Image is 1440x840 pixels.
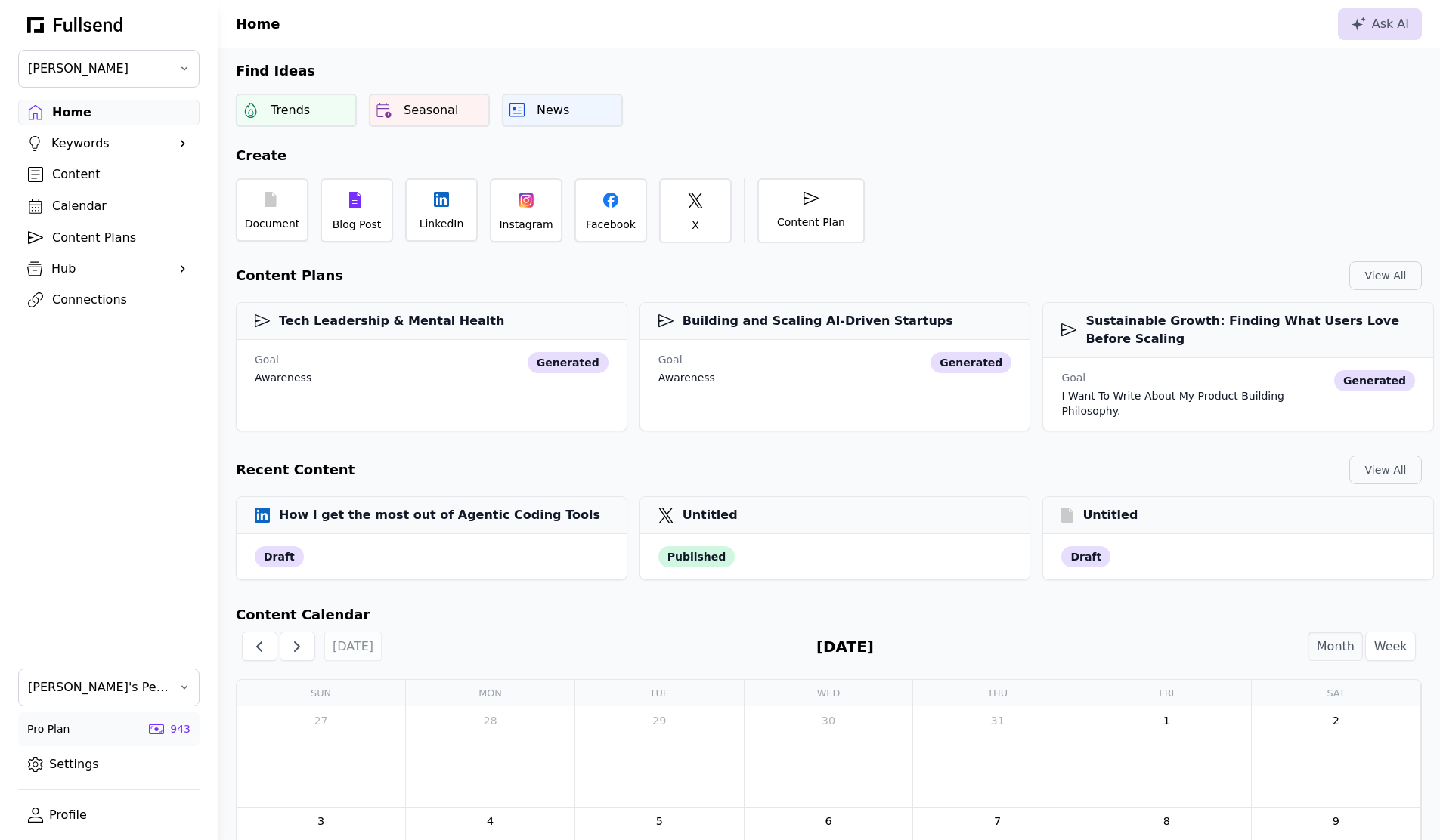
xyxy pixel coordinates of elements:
[236,265,343,286] h2: Content Plans
[817,811,840,833] a: August 6, 2025
[242,632,277,661] button: Previous Month
[1349,261,1422,290] button: View All
[236,459,355,480] h2: Recent Content
[18,50,200,88] button: [PERSON_NAME]
[236,604,1422,625] h2: Content Calendar
[1155,709,1178,732] a: August 1, 2025
[658,370,715,385] div: awareness
[170,721,190,737] div: 943
[18,669,200,706] button: [PERSON_NAME]'s Personal Team
[574,706,744,807] td: July 29, 2025
[1327,680,1345,706] a: Saturday
[528,352,609,373] div: generated
[236,14,280,35] h1: Home
[28,678,169,696] span: [PERSON_NAME]'s Personal Team
[420,216,464,231] div: LinkedIn
[777,215,845,230] div: Content Plan
[1324,811,1347,833] a: August 9, 2025
[27,721,70,737] div: Pro Plan
[744,706,913,807] td: July 30, 2025
[817,709,840,732] a: July 30, 2025
[479,709,502,732] a: July 28, 2025
[52,229,190,247] div: Content Plans
[255,312,504,330] h3: Tech Leadership & Mental Health
[406,706,575,807] td: July 28, 2025
[404,101,458,119] div: Seasonal
[51,134,166,153] div: Keywords
[1159,680,1174,706] a: Friday
[18,225,200,251] a: Content Plans
[658,506,738,524] h3: Untitled
[52,197,190,215] div: Calendar
[1061,388,1328,418] div: I want to write about my product building philosophy.
[1349,456,1422,484] button: View All
[692,218,699,233] div: X
[237,706,406,807] td: July 27, 2025
[52,291,190,309] div: Connections
[245,216,300,231] div: Document
[51,260,166,278] div: Hub
[648,811,670,833] a: August 5, 2025
[1362,268,1409,283] div: View All
[1308,632,1363,661] button: Month
[986,709,1009,732] a: July 31, 2025
[1324,709,1347,732] a: August 2, 2025
[18,752,200,777] a: Settings
[28,60,169,78] span: [PERSON_NAME]
[817,680,841,706] a: Wednesday
[479,811,502,833] a: August 4, 2025
[499,217,553,232] div: Instagram
[658,312,953,330] h3: Building and Scaling AI-Driven Startups
[1351,15,1409,33] div: Ask AI
[218,145,1440,166] h2: Create
[255,352,311,367] div: Goal
[310,709,333,732] a: July 27, 2025
[986,811,1009,833] a: August 7, 2025
[1365,632,1416,661] button: Week
[1082,706,1252,807] td: August 1, 2025
[271,101,310,119] div: Trends
[537,101,569,119] div: News
[18,287,200,313] a: Connections
[658,352,715,367] div: Goal
[650,680,669,706] a: Tuesday
[648,709,670,732] a: July 29, 2025
[52,103,190,122] div: Home
[18,100,200,125] a: Home
[658,546,735,567] div: published
[1061,370,1328,385] div: Goal
[1362,462,1409,477] div: View All
[280,632,315,661] button: Next Month
[816,635,874,658] h2: [DATE]
[1338,8,1422,40] button: Ask AI
[311,680,331,706] a: Sunday
[1251,706,1420,807] td: August 2, 2025
[18,802,200,828] a: Profile
[913,706,1082,807] td: July 31, 2025
[987,680,1008,706] a: Thursday
[1061,546,1110,567] div: draft
[333,217,382,232] div: Blog Post
[310,811,333,833] a: August 3, 2025
[1155,811,1178,833] a: August 8, 2025
[1061,506,1138,524] h3: Untitled
[324,632,382,661] button: [DATE]
[478,680,502,706] a: Monday
[255,506,600,524] h3: How I get the most out of Agentic Coding Tools
[586,217,636,232] div: Facebook
[255,546,304,567] div: draft
[52,165,190,184] div: Content
[218,60,1440,82] h2: Find Ideas
[18,162,200,187] a: Content
[931,352,1011,373] div: generated
[1061,312,1415,348] h3: Sustainable Growth: Finding What Users Love Before Scaling
[1334,370,1415,391] div: generated
[18,193,200,219] a: Calendar
[255,370,311,385] div: awareness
